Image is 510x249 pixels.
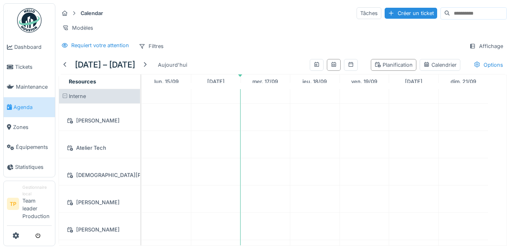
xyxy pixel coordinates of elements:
[15,163,52,171] span: Statistiques
[64,225,135,235] div: [PERSON_NAME]
[152,76,181,87] a: 15 septembre 2025
[466,40,507,52] div: Affichage
[16,143,52,151] span: Équipements
[4,97,55,117] a: Agenda
[449,76,478,87] a: 21 septembre 2025
[64,143,135,153] div: Atelier Tech
[4,37,55,57] a: Dashboard
[357,7,381,19] div: Tâches
[205,76,227,87] a: 16 septembre 2025
[4,157,55,177] a: Statistiques
[374,61,413,69] div: Planification
[4,137,55,157] a: Équipements
[423,61,457,69] div: Calendrier
[64,116,135,126] div: [PERSON_NAME]
[135,40,167,52] div: Filtres
[4,57,55,77] a: Tickets
[59,22,97,34] div: Modèles
[22,184,52,223] li: Team leader Production
[7,184,52,225] a: TP Gestionnaire localTeam leader Production
[155,59,190,70] div: Aujourd'hui
[17,8,42,33] img: Badge_color-CXgf-gQk.svg
[75,60,135,70] h5: [DATE] – [DATE]
[71,41,129,49] div: Requiert votre attention
[69,93,86,99] span: Interne
[15,63,52,71] span: Tickets
[349,76,379,87] a: 19 septembre 2025
[64,197,135,207] div: [PERSON_NAME]
[13,103,52,111] span: Agenda
[4,117,55,137] a: Zones
[22,184,52,197] div: Gestionnaire local
[64,170,135,180] div: [DEMOGRAPHIC_DATA][PERSON_NAME]
[13,123,52,131] span: Zones
[69,79,96,85] span: Resources
[16,83,52,91] span: Maintenance
[470,59,507,71] div: Options
[403,76,425,87] a: 20 septembre 2025
[250,76,280,87] a: 17 septembre 2025
[4,77,55,97] a: Maintenance
[14,43,52,51] span: Dashboard
[7,198,19,210] li: TP
[385,8,437,19] div: Créer un ticket
[300,76,329,87] a: 18 septembre 2025
[77,9,106,17] strong: Calendar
